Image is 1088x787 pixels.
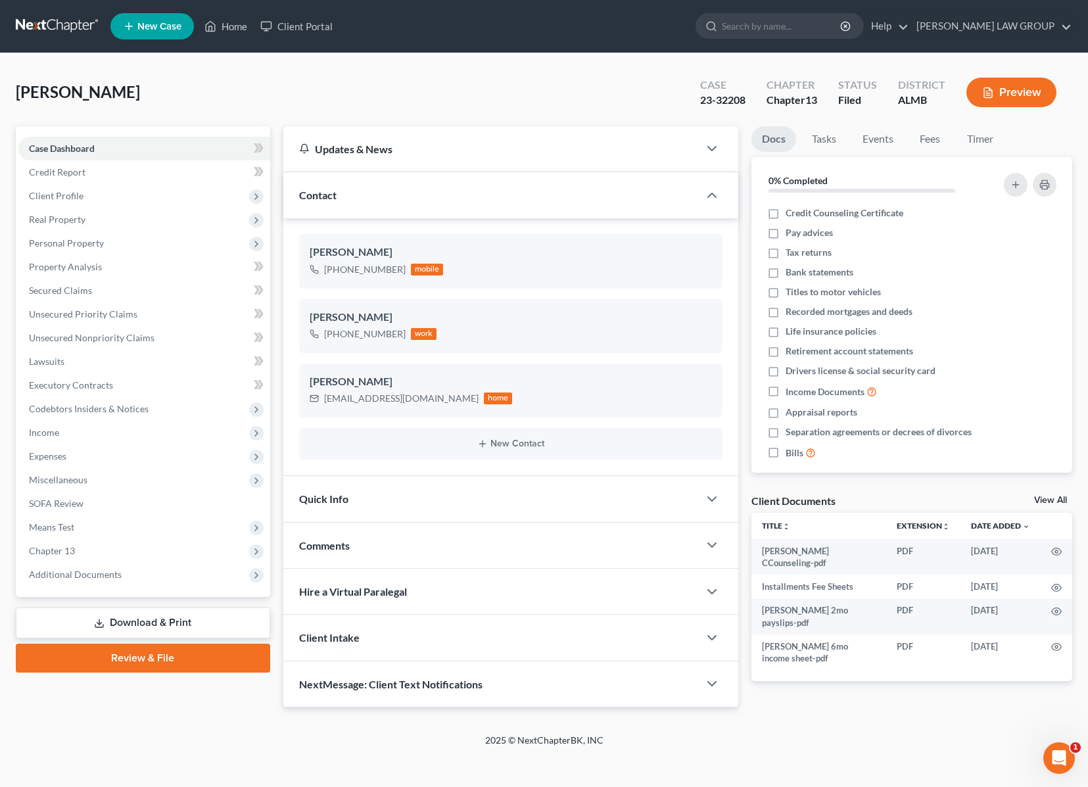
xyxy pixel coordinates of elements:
[786,406,857,419] span: Appraisal reports
[299,189,337,201] span: Contact
[29,474,87,485] span: Miscellaneous
[786,325,876,338] span: Life insurance policies
[29,261,102,272] span: Property Analysis
[29,332,154,343] span: Unsecured Nonpriority Claims
[310,310,712,325] div: [PERSON_NAME]
[886,634,960,671] td: PDF
[838,93,877,108] div: Filed
[782,523,790,531] i: unfold_more
[18,255,270,279] a: Property Analysis
[29,214,85,225] span: Real Property
[18,326,270,350] a: Unsecured Nonpriority Claims
[29,427,59,438] span: Income
[16,82,140,101] span: [PERSON_NAME]
[29,450,66,462] span: Expenses
[310,439,712,449] button: New Contact
[751,126,796,152] a: Docs
[29,521,74,533] span: Means Test
[299,142,683,156] div: Updates & News
[751,539,886,575] td: [PERSON_NAME] CCounseling-pdf
[886,575,960,598] td: PDF
[29,166,85,178] span: Credit Report
[1034,496,1067,505] a: View All
[897,521,950,531] a: Extensionunfold_more
[18,373,270,397] a: Executory Contracts
[751,599,886,635] td: [PERSON_NAME] 2mo payslips-pdf
[786,206,903,220] span: Credit Counseling Certificate
[751,634,886,671] td: [PERSON_NAME] 6mo income sheet-pdf
[971,521,1030,531] a: Date Added expand_more
[18,492,270,515] a: SOFA Review
[1070,742,1081,753] span: 1
[137,22,181,32] span: New Case
[18,350,270,373] a: Lawsuits
[299,585,407,598] span: Hire a Virtual Paralegal
[786,345,913,358] span: Retirement account statements
[942,523,950,531] i: unfold_more
[299,631,360,644] span: Client Intake
[767,93,817,108] div: Chapter
[299,492,348,505] span: Quick Info
[29,545,75,556] span: Chapter 13
[29,143,95,154] span: Case Dashboard
[751,494,836,508] div: Client Documents
[310,245,712,260] div: [PERSON_NAME]
[324,263,406,276] div: [PHONE_NUMBER]
[786,446,803,460] span: Bills
[786,305,912,318] span: Recorded mortgages and deeds
[29,237,104,249] span: Personal Property
[898,78,945,93] div: District
[898,93,945,108] div: ALMB
[751,575,886,598] td: Installments Fee Sheets
[786,425,972,439] span: Separation agreements or decrees of divorces
[960,575,1041,598] td: [DATE]
[29,403,149,414] span: Codebtors Insiders & Notices
[16,644,270,673] a: Review & File
[29,498,83,509] span: SOFA Review
[786,364,935,377] span: Drivers license & social security card
[786,385,864,398] span: Income Documents
[170,734,919,757] div: 2025 © NextChapterBK, INC
[700,78,745,93] div: Case
[411,328,437,340] div: work
[16,608,270,638] a: Download & Print
[299,539,350,552] span: Comments
[762,521,790,531] a: Titleunfold_more
[299,678,483,690] span: NextMessage: Client Text Notifications
[254,14,339,38] a: Client Portal
[886,539,960,575] td: PDF
[960,539,1041,575] td: [DATE]
[198,14,254,38] a: Home
[910,14,1072,38] a: [PERSON_NAME] LAW GROUP
[310,374,712,390] div: [PERSON_NAME]
[722,14,842,38] input: Search by name...
[29,356,64,367] span: Lawsuits
[852,126,904,152] a: Events
[786,246,832,259] span: Tax returns
[960,634,1041,671] td: [DATE]
[801,126,847,152] a: Tasks
[960,599,1041,635] td: [DATE]
[29,285,92,296] span: Secured Claims
[18,160,270,184] a: Credit Report
[786,266,853,279] span: Bank statements
[769,175,828,186] strong: 0% Completed
[324,327,406,341] div: [PHONE_NUMBER]
[786,285,881,298] span: Titles to motor vehicles
[805,93,817,106] span: 13
[909,126,951,152] a: Fees
[29,379,113,391] span: Executory Contracts
[838,78,877,93] div: Status
[864,14,909,38] a: Help
[786,226,833,239] span: Pay advices
[700,93,745,108] div: 23-32208
[18,137,270,160] a: Case Dashboard
[966,78,1056,107] button: Preview
[484,393,513,404] div: home
[324,392,479,405] div: [EMAIL_ADDRESS][DOMAIN_NAME]
[957,126,1004,152] a: Timer
[1022,523,1030,531] i: expand_more
[1043,742,1075,774] iframe: Intercom live chat
[29,190,83,201] span: Client Profile
[886,599,960,635] td: PDF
